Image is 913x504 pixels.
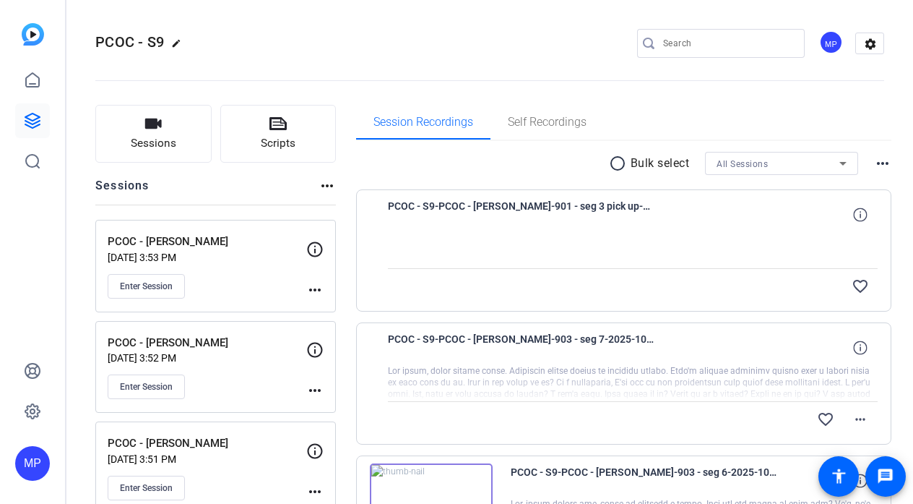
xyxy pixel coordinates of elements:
span: PCOC - S9-PCOC - [PERSON_NAME]-903 - seg 6-2025-10-08-12-43-25-930-0 [511,464,778,498]
div: MP [819,30,843,54]
button: Sessions [95,105,212,163]
img: blue-gradient.svg [22,23,44,46]
mat-icon: settings [856,33,885,55]
mat-icon: more_horiz [306,483,324,500]
p: [DATE] 3:52 PM [108,352,306,364]
span: Enter Session [120,381,173,393]
mat-icon: more_horiz [306,281,324,299]
button: Enter Session [108,274,185,299]
button: Enter Session [108,476,185,500]
span: Enter Session [120,482,173,494]
mat-icon: message [877,468,894,485]
span: All Sessions [717,159,768,169]
mat-icon: more_horiz [852,411,869,428]
span: PCOC - S9-PCOC - [PERSON_NAME]-901 - seg 3 pick up-2025-10-08-12-53-38-723-0 [388,197,655,232]
mat-icon: radio_button_unchecked [609,155,631,172]
button: Scripts [220,105,337,163]
span: Scripts [261,135,295,152]
mat-icon: accessibility [830,468,847,485]
h2: Sessions [95,177,150,205]
mat-icon: favorite_border [817,411,834,428]
input: Search [663,35,793,52]
ngx-avatar: Meetinghouse Productions [819,30,844,56]
mat-icon: more_horiz [319,177,336,195]
p: Bulk select [631,155,690,172]
span: PCOC - S9-PCOC - [PERSON_NAME]-903 - seg 7-2025-10-08-12-48-47-897-0 [388,330,655,365]
span: Sessions [131,135,176,152]
p: PCOC - [PERSON_NAME] [108,335,306,351]
p: PCOC - [PERSON_NAME] [108,435,306,452]
button: Enter Session [108,375,185,399]
span: PCOC - S9 [95,33,164,51]
mat-icon: edit [171,38,189,56]
mat-icon: favorite_border [852,278,869,295]
p: PCOC - [PERSON_NAME] [108,234,306,250]
p: [DATE] 3:51 PM [108,453,306,465]
span: Self Recordings [508,116,587,128]
mat-icon: more_horiz [874,155,891,172]
span: Enter Session [120,281,173,292]
mat-icon: more_horiz [306,382,324,399]
div: MP [15,446,50,481]
span: Session Recordings [373,116,473,128]
p: [DATE] 3:53 PM [108,252,306,263]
